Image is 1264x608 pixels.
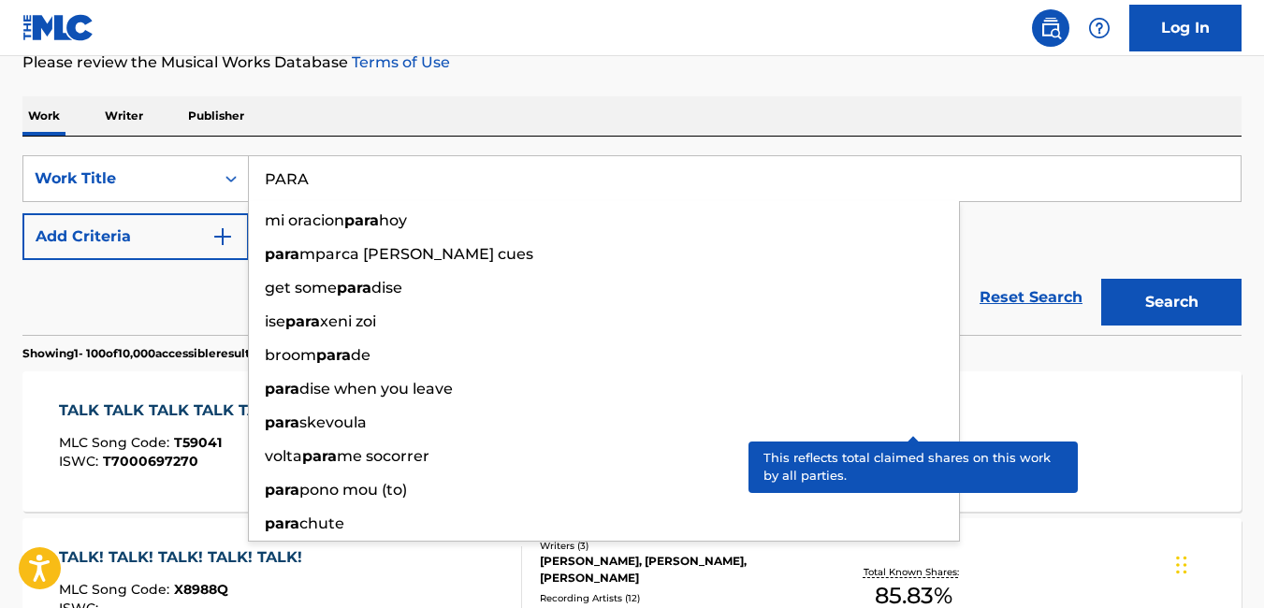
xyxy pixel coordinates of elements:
[285,312,320,330] strong: para
[265,346,316,364] span: broom
[265,447,302,465] span: volta
[379,211,407,229] span: hoy
[265,481,299,499] strong: para
[299,514,344,532] span: chute
[540,591,811,605] div: Recording Artists ( 12 )
[265,312,285,330] span: ise
[265,245,299,263] strong: para
[174,581,228,598] span: X8988Q
[265,279,337,297] span: get some
[265,514,299,532] strong: para
[99,96,149,136] p: Writer
[299,245,533,263] span: mparca [PERSON_NAME] cues
[103,453,198,470] span: T7000697270
[59,581,174,598] span: MLC Song Code :
[337,279,371,297] strong: para
[344,211,379,229] strong: para
[22,14,94,41] img: MLC Logo
[22,213,249,260] button: Add Criteria
[299,481,407,499] span: pono mou (to)
[540,553,811,586] div: [PERSON_NAME], [PERSON_NAME], [PERSON_NAME]
[265,211,344,229] span: mi oracion
[59,399,288,422] div: TALK TALK TALK TALK TALK
[174,434,222,451] span: T59041
[351,346,370,364] span: de
[316,346,351,364] strong: para
[59,453,103,470] span: ISWC :
[59,434,174,451] span: MLC Song Code :
[1176,537,1187,593] div: Drag
[59,546,312,569] div: TALK! TALK! TALK! TALK! TALK!
[348,53,450,71] a: Terms of Use
[22,345,333,362] p: Showing 1 - 100 of 10,000 accessible results (Total 43,464 )
[864,565,964,579] p: Total Known Shares:
[1032,9,1069,47] a: Public Search
[22,155,1242,335] form: Search Form
[265,413,299,431] strong: para
[1101,279,1242,326] button: Search
[540,539,811,553] div: Writers ( 3 )
[970,277,1092,318] a: Reset Search
[22,96,65,136] p: Work
[320,312,376,330] span: xeni zoi
[302,447,337,465] strong: para
[1081,9,1118,47] div: Help
[371,279,402,297] span: dise
[299,380,453,398] span: dise when you leave
[337,447,429,465] span: me socorrer
[211,225,234,248] img: 9d2ae6d4665cec9f34b9.svg
[1088,17,1111,39] img: help
[182,96,250,136] p: Publisher
[22,371,1242,512] a: TALK TALK TALK TALK TALKMLC Song Code:T59041ISWC:T7000697270Writers (1)[PERSON_NAME]Recording Art...
[1039,17,1062,39] img: search
[265,380,299,398] strong: para
[1170,518,1264,608] iframe: Chat Widget
[22,51,1242,74] p: Please review the Musical Works Database
[35,167,203,190] div: Work Title
[299,413,367,431] span: skevoula
[1129,5,1242,51] a: Log In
